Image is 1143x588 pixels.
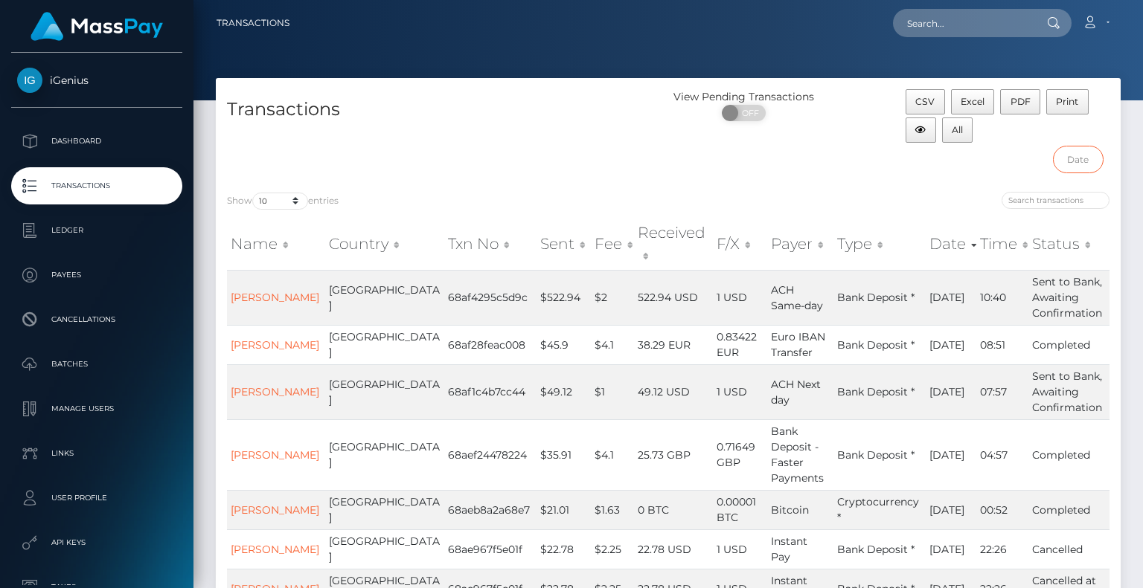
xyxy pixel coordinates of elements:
[771,330,825,359] span: Euro IBAN Transfer
[767,218,833,271] th: Payer: activate to sort column ascending
[537,364,591,419] td: $49.12
[17,532,176,554] p: API Keys
[976,490,1028,529] td: 00:52
[11,301,182,338] a: Cancellations
[976,270,1028,325] td: 10:40
[1028,270,1110,325] td: Sent to Bank, Awaiting Confirmation
[926,364,977,419] td: [DATE]
[713,270,767,325] td: 1 USD
[771,424,824,485] span: Bank Deposit - Faster Payments
[325,270,444,325] td: [GEOGRAPHIC_DATA]
[713,529,767,569] td: 1 USD
[591,490,634,529] td: $1.63
[11,212,182,249] a: Ledger
[444,325,537,364] td: 68af28feac008
[668,89,819,105] div: View Pending Transactions
[17,219,176,242] p: Ledger
[537,218,591,271] th: Sent: activate to sort column ascending
[926,419,977,490] td: [DATE]
[231,543,319,556] a: [PERSON_NAME]
[833,270,926,325] td: Bank Deposit *
[713,325,767,364] td: 0.83422 EUR
[1011,96,1031,107] span: PDF
[1028,325,1110,364] td: Completed
[634,529,714,569] td: 22.78 USD
[11,256,182,294] a: Payees
[771,534,807,563] span: Instant Pay
[976,364,1028,419] td: 07:57
[952,124,963,135] span: All
[1028,419,1110,490] td: Completed
[11,435,182,472] a: Links
[976,529,1028,569] td: 22:26
[1028,529,1110,569] td: Cancelled
[634,490,714,529] td: 0 BTC
[444,270,537,325] td: 68af4295c5d9c
[926,529,977,569] td: [DATE]
[444,364,537,419] td: 68af1c4b7cc44
[1028,218,1110,271] th: Status: activate to sort column ascending
[17,175,176,197] p: Transactions
[1028,490,1110,529] td: Completed
[11,74,182,87] span: iGenius
[11,390,182,427] a: Manage Users
[325,218,444,271] th: Country: activate to sort column ascending
[227,97,657,123] h4: Transactions
[833,325,926,364] td: Bank Deposit *
[926,490,977,529] td: [DATE]
[591,325,634,364] td: $4.1
[17,264,176,286] p: Payees
[325,325,444,364] td: [GEOGRAPHIC_DATA]
[231,385,319,398] a: [PERSON_NAME]
[31,12,163,41] img: MassPay Logo
[591,419,634,490] td: $4.1
[591,529,634,569] td: $2.25
[231,291,319,304] a: [PERSON_NAME]
[634,325,714,364] td: 38.29 EUR
[227,218,325,271] th: Name: activate to sort column ascending
[591,270,634,325] td: $2
[17,398,176,420] p: Manage Users
[1002,192,1110,209] input: Search transactions
[11,346,182,383] a: Batches
[906,117,936,143] button: Column visibility
[771,283,823,312] span: ACH Same-day
[217,7,289,39] a: Transactions
[713,364,767,419] td: 1 USD
[833,419,926,490] td: Bank Deposit *
[634,419,714,490] td: 25.73 GBP
[976,419,1028,490] td: 04:57
[893,9,1033,37] input: Search...
[591,218,634,271] th: Fee: activate to sort column ascending
[915,96,935,107] span: CSV
[906,89,945,114] button: CSV
[713,419,767,490] td: 0.71649 GBP
[1028,364,1110,419] td: Sent to Bank, Awaiting Confirmation
[231,503,319,517] a: [PERSON_NAME]
[537,270,591,325] td: $522.94
[17,442,176,465] p: Links
[11,123,182,160] a: Dashboard
[833,529,926,569] td: Bank Deposit *
[634,270,714,325] td: 522.94 USD
[325,490,444,529] td: [GEOGRAPHIC_DATA]
[444,419,537,490] td: 68aef24478224
[444,218,537,271] th: Txn No: activate to sort column ascending
[713,218,767,271] th: F/X: activate to sort column ascending
[537,490,591,529] td: $21.01
[771,378,821,407] span: ACH Next day
[1056,96,1078,107] span: Print
[951,89,995,114] button: Excel
[17,308,176,331] p: Cancellations
[730,105,767,121] span: OFF
[17,353,176,375] p: Batches
[926,270,977,325] td: [DATE]
[11,167,182,204] a: Transactions
[231,448,319,462] a: [PERSON_NAME]
[591,364,634,419] td: $1
[976,325,1028,364] td: 08:51
[833,218,926,271] th: Type: activate to sort column ascending
[833,364,926,419] td: Bank Deposit *
[1046,89,1089,114] button: Print
[17,487,176,509] p: User Profile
